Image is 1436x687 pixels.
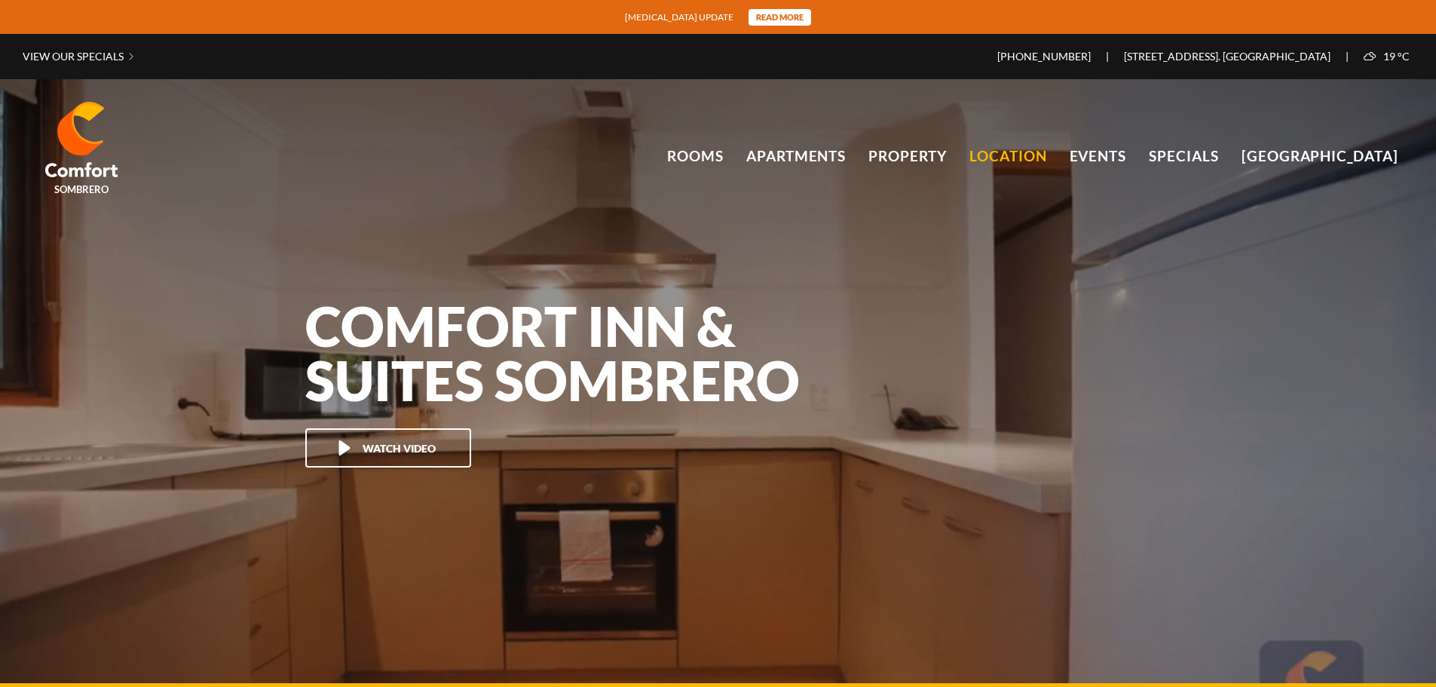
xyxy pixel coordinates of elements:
span: Sombrero [54,177,109,195]
a: Property [868,145,947,167]
img: Watch Video [337,440,352,455]
a: [GEOGRAPHIC_DATA] [1242,145,1398,167]
a: View our specials [23,34,124,79]
a: [STREET_ADDRESS]. [GEOGRAPHIC_DATA] [1109,50,1346,63]
a: Apartments [746,145,847,167]
div: Read more [749,9,811,26]
span: Watch Video [363,442,436,455]
a: Rooms [667,145,724,167]
a: [PHONE_NUMBER] [997,50,1106,63]
a: Events [1070,145,1127,167]
span: [MEDICAL_DATA] update [625,10,733,24]
a: Location [969,145,1047,167]
h1: Comfort Inn & Suites Sombrero [305,299,833,407]
img: Comfort Inn & Suites Sombrero [45,102,118,177]
button: Watch Video [305,428,471,468]
a: Specials [1149,145,1219,167]
span: | [997,34,1346,79]
span: 19 °C [1349,50,1410,63]
div: | [1346,34,1413,79]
